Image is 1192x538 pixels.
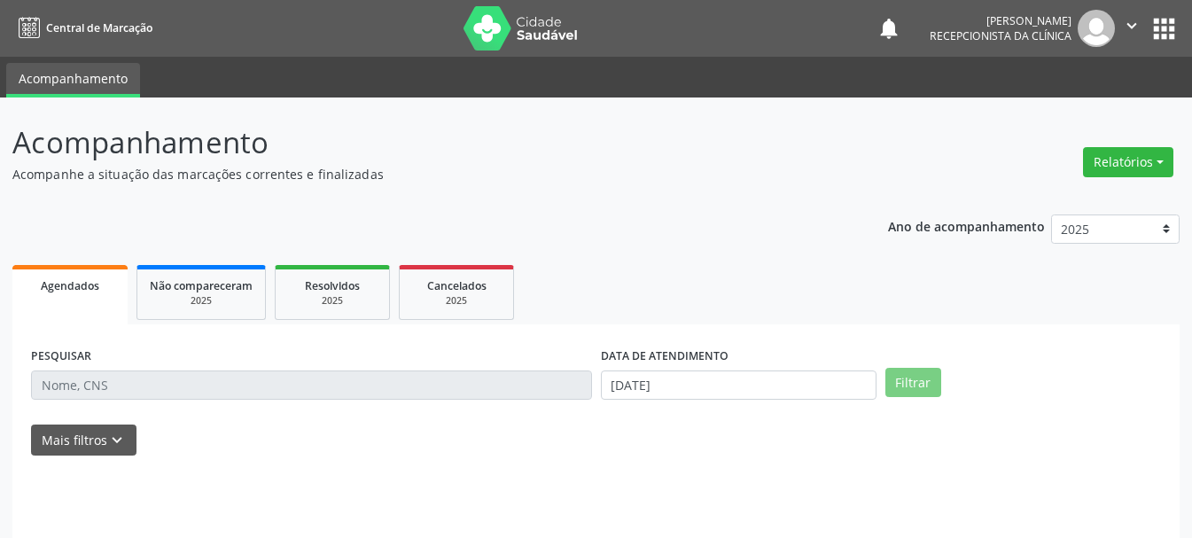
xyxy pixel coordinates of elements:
input: Nome, CNS [31,370,592,401]
div: [PERSON_NAME] [930,13,1071,28]
div: 2025 [150,294,253,308]
p: Acompanhe a situação das marcações correntes e finalizadas [12,165,830,183]
button: Relatórios [1083,147,1173,177]
button: Filtrar [885,368,941,398]
label: DATA DE ATENDIMENTO [601,343,728,370]
span: Agendados [41,278,99,293]
i: keyboard_arrow_down [107,431,127,450]
button:  [1115,10,1149,47]
button: Mais filtroskeyboard_arrow_down [31,425,136,456]
span: Não compareceram [150,278,253,293]
label: PESQUISAR [31,343,91,370]
button: notifications [876,16,901,41]
div: 2025 [412,294,501,308]
div: 2025 [288,294,377,308]
i:  [1122,16,1141,35]
span: Central de Marcação [46,20,152,35]
img: img [1078,10,1115,47]
a: Central de Marcação [12,13,152,43]
button: apps [1149,13,1180,44]
p: Ano de acompanhamento [888,214,1045,237]
span: Cancelados [427,278,487,293]
span: Recepcionista da clínica [930,28,1071,43]
p: Acompanhamento [12,121,830,165]
a: Acompanhamento [6,63,140,97]
span: Resolvidos [305,278,360,293]
input: Selecione um intervalo [601,370,876,401]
